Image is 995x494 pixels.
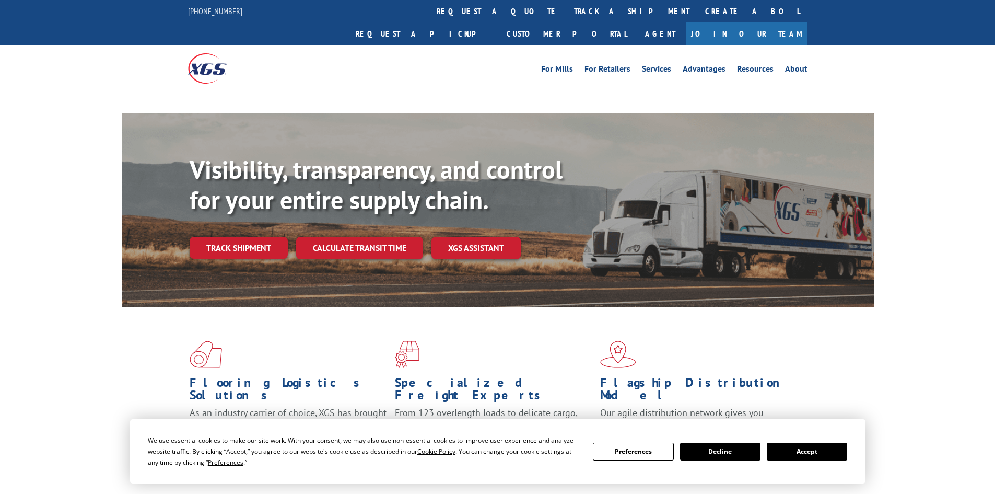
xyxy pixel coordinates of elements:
span: As an industry carrier of choice, XGS has brought innovation and dedication to flooring logistics... [190,407,387,444]
a: Customer Portal [499,22,635,45]
span: Preferences [208,458,243,467]
b: Visibility, transparency, and control for your entire supply chain. [190,153,563,216]
a: For Mills [541,65,573,76]
a: XGS ASSISTANT [431,237,521,259]
button: Accept [767,443,847,461]
img: xgs-icon-focused-on-flooring-red [395,341,419,368]
h1: Specialized Freight Experts [395,376,592,407]
a: Advantages [683,65,725,76]
p: From 123 overlength loads to delicate cargo, our experienced staff knows the best way to move you... [395,407,592,453]
a: Agent [635,22,686,45]
img: xgs-icon-flagship-distribution-model-red [600,341,636,368]
a: Services [642,65,671,76]
a: Calculate transit time [296,237,423,259]
a: Track shipment [190,237,288,259]
a: Request a pickup [348,22,499,45]
a: [PHONE_NUMBER] [188,6,242,16]
a: Resources [737,65,774,76]
a: About [785,65,807,76]
button: Decline [680,443,760,461]
h1: Flooring Logistics Solutions [190,376,387,407]
button: Preferences [593,443,673,461]
h1: Flagship Distribution Model [600,376,798,407]
span: Cookie Policy [417,447,455,456]
a: For Retailers [584,65,630,76]
div: Cookie Consent Prompt [130,419,865,484]
div: We use essential cookies to make our site work. With your consent, we may also use non-essential ... [148,435,580,468]
img: xgs-icon-total-supply-chain-intelligence-red [190,341,222,368]
span: Our agile distribution network gives you nationwide inventory management on demand. [600,407,792,431]
a: Join Our Team [686,22,807,45]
